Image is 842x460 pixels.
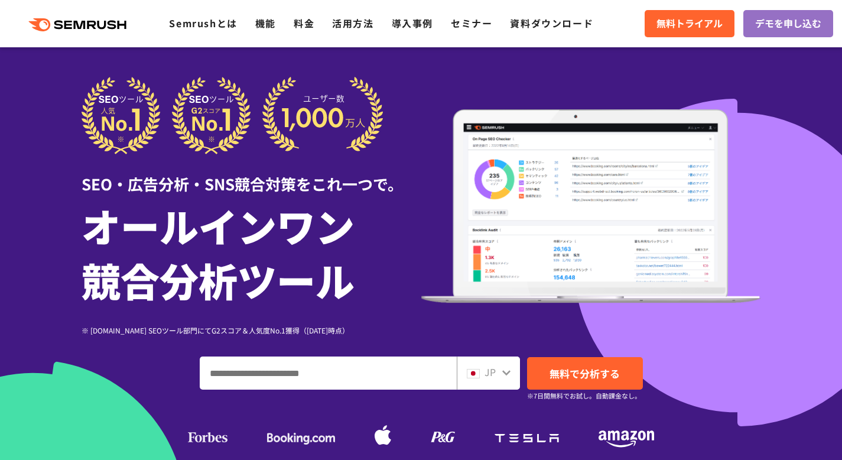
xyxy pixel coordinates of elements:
[451,16,492,30] a: セミナー
[485,365,496,379] span: JP
[200,357,456,389] input: ドメイン、キーワードまたはURLを入力してください
[82,198,421,307] h1: オールインワン 競合分析ツール
[332,16,373,30] a: 活用方法
[510,16,593,30] a: 資料ダウンロード
[527,390,641,401] small: ※7日間無料でお試し。自動課金なし。
[755,16,821,31] span: デモを申し込む
[550,366,620,381] span: 無料で分析する
[82,154,421,195] div: SEO・広告分析・SNS競合対策をこれ一つで。
[392,16,433,30] a: 導入事例
[656,16,723,31] span: 無料トライアル
[255,16,276,30] a: 機能
[527,357,643,390] a: 無料で分析する
[82,325,421,336] div: ※ [DOMAIN_NAME] SEOツール部門にてG2スコア＆人気度No.1獲得（[DATE]時点）
[645,10,734,37] a: 無料トライアル
[294,16,314,30] a: 料金
[743,10,833,37] a: デモを申し込む
[169,16,237,30] a: Semrushとは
